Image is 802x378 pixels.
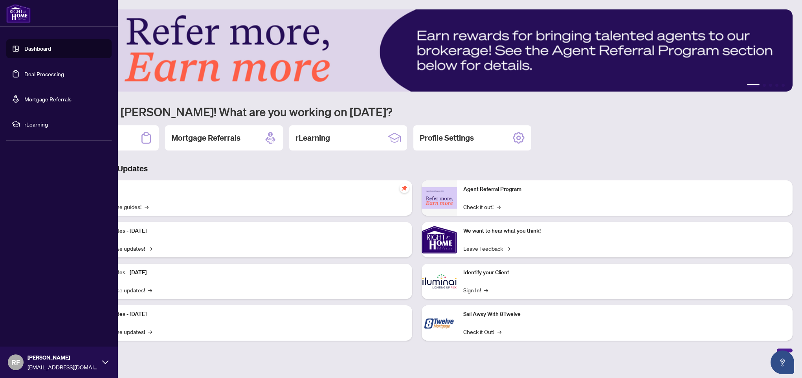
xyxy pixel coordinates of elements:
img: We want to hear what you think! [422,222,457,257]
span: → [506,244,510,253]
h2: rLearning [295,132,330,143]
p: We want to hear what you think! [463,227,787,235]
p: Agent Referral Program [463,185,787,194]
span: RF [11,357,20,368]
span: → [497,327,501,336]
p: Identify your Client [463,268,787,277]
span: → [145,202,149,211]
span: → [148,286,152,294]
a: Check it out!→ [463,202,501,211]
h1: Welcome back [PERSON_NAME]! What are you working on [DATE]? [41,104,793,119]
span: [PERSON_NAME] [28,353,98,362]
a: Deal Processing [24,70,64,77]
span: → [148,327,152,336]
img: logo [6,4,31,23]
a: Dashboard [24,45,51,52]
span: → [148,244,152,253]
p: Self-Help [83,185,406,194]
span: [EMAIL_ADDRESS][DOMAIN_NAME] [28,363,98,371]
p: Platform Updates - [DATE] [83,268,406,277]
span: → [497,202,501,211]
img: Agent Referral Program [422,187,457,209]
button: 4 [775,84,778,87]
button: 5 [782,84,785,87]
span: rLearning [24,120,106,128]
p: Sail Away With 8Twelve [463,310,787,319]
img: Sail Away With 8Twelve [422,305,457,341]
button: Open asap [771,350,794,374]
button: 2 [763,84,766,87]
h2: Mortgage Referrals [171,132,240,143]
img: Identify your Client [422,264,457,299]
button: 1 [747,84,760,87]
p: Platform Updates - [DATE] [83,227,406,235]
button: 3 [769,84,772,87]
h2: Profile Settings [420,132,474,143]
p: Platform Updates - [DATE] [83,310,406,319]
a: Check it Out!→ [463,327,501,336]
a: Mortgage Referrals [24,95,72,103]
h3: Brokerage & Industry Updates [41,163,793,174]
a: Sign In!→ [463,286,488,294]
span: pushpin [400,183,409,193]
img: Slide 0 [41,9,793,92]
span: → [484,286,488,294]
a: Leave Feedback→ [463,244,510,253]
